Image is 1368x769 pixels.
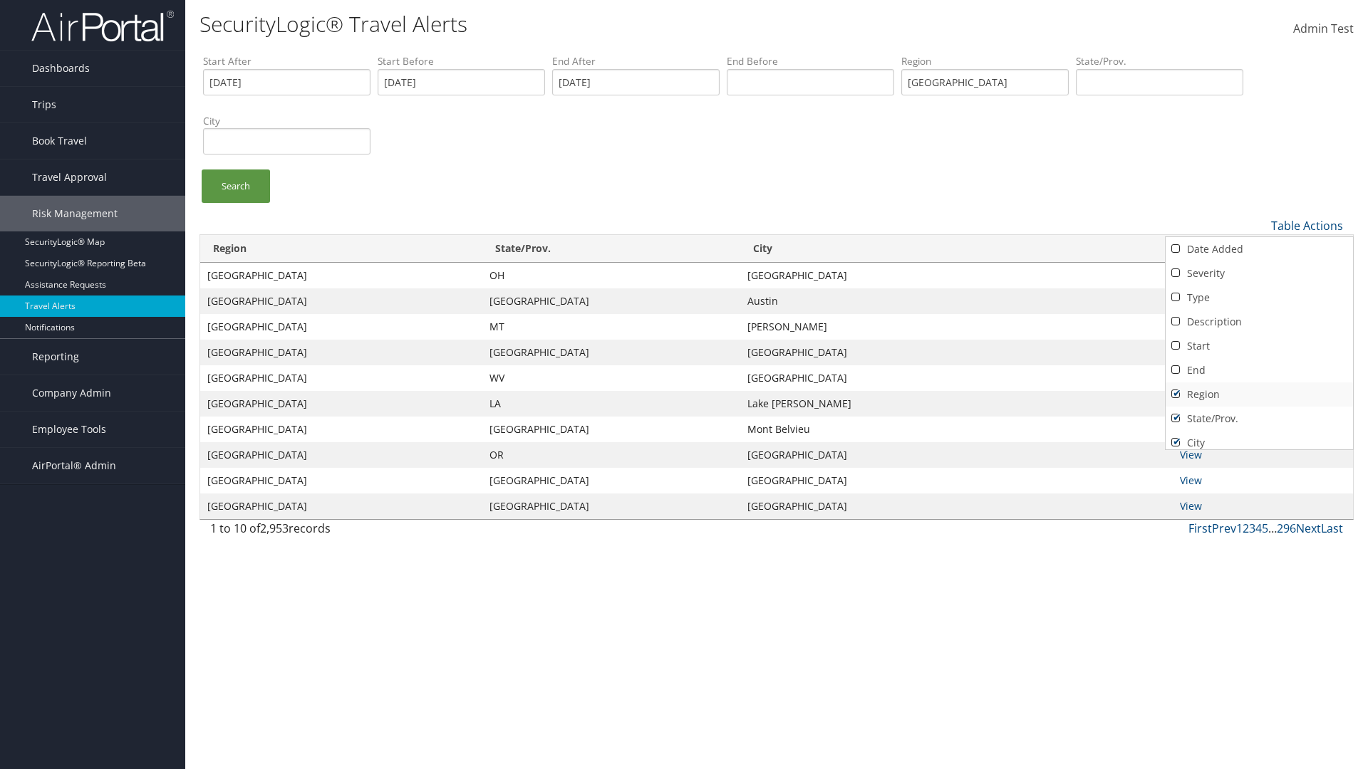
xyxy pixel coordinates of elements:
[1166,261,1353,286] a: Severity
[1166,358,1353,382] a: End
[1166,286,1353,310] a: Type
[32,196,118,231] span: Risk Management
[32,51,90,86] span: Dashboards
[1166,382,1353,407] a: Region
[32,448,116,483] span: AirPortal® Admin
[32,159,107,195] span: Travel Approval
[31,9,174,43] img: airportal-logo.png
[1166,237,1353,261] a: Date Added
[1166,431,1353,455] a: City
[32,339,79,375] span: Reporting
[32,412,106,447] span: Employee Tools
[1166,334,1353,358] a: Start
[32,123,87,159] span: Book Travel
[32,87,56,122] span: Trips
[1166,310,1353,334] a: Description
[32,375,111,411] span: Company Admin
[1166,407,1353,431] a: State/Prov.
